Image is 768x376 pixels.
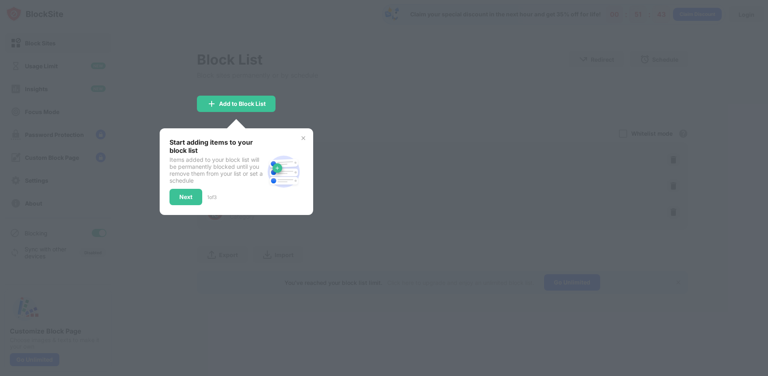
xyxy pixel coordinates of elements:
img: block-site.svg [264,152,303,191]
div: 1 of 3 [207,194,217,200]
img: x-button.svg [300,135,307,141]
div: Start adding items to your block list [169,138,264,154]
div: Add to Block List [219,101,266,107]
div: Next [179,194,192,200]
div: Items added to your block list will be permanently blocked until you remove them from your list o... [169,156,264,184]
